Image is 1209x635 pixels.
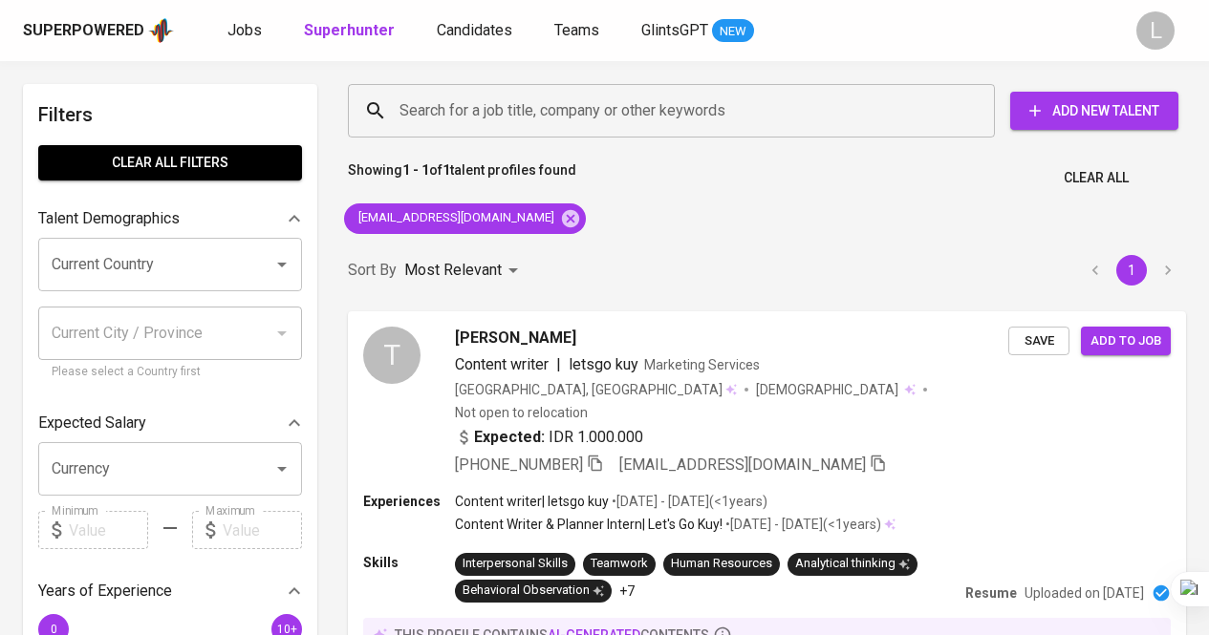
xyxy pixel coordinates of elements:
img: app logo [148,16,174,45]
p: Expected Salary [38,412,146,434]
button: Save [1008,327,1069,356]
p: Skills [363,553,455,572]
p: Experiences [363,492,455,511]
span: Clear All [1064,166,1129,190]
b: Expected: [474,426,545,449]
span: Candidates [437,21,512,39]
div: Interpersonal Skills [463,555,568,573]
span: Add New Talent [1025,99,1163,123]
button: Add to job [1081,327,1171,356]
p: • [DATE] - [DATE] ( <1 years ) [609,492,767,511]
div: Talent Demographics [38,200,302,238]
a: Superhunter [304,19,399,43]
p: Uploaded on [DATE] [1025,583,1144,603]
a: GlintsGPT NEW [641,19,754,43]
button: Add New Talent [1010,92,1178,130]
div: Behavioral Observation [463,582,604,600]
div: Superpowered [23,20,144,42]
input: Value [223,511,302,549]
div: Human Resources [671,555,772,573]
div: L [1136,11,1175,50]
span: letsgo kuy [569,355,638,373]
p: Showing of talent profiles found [348,160,576,196]
div: Teamwork [591,555,648,573]
p: Not open to relocation [455,403,588,422]
div: IDR 1.000.000 [455,426,643,449]
p: +7 [619,582,635,601]
div: Most Relevant [404,253,525,288]
a: Jobs [227,19,266,43]
nav: pagination navigation [1077,255,1186,286]
div: [EMAIL_ADDRESS][DOMAIN_NAME] [344,203,586,234]
button: page 1 [1116,255,1147,286]
button: Open [269,251,295,278]
b: 1 [443,162,450,178]
p: Most Relevant [404,259,502,282]
p: Content Writer & Planner Intern | Let's Go Kuy! [455,515,723,534]
span: Save [1018,330,1060,352]
button: Open [269,455,295,482]
span: Teams [554,21,599,39]
span: GlintsGPT [641,21,708,39]
input: Value [69,511,148,549]
span: Marketing Services [644,357,760,372]
div: Expected Salary [38,404,302,442]
a: Superpoweredapp logo [23,16,174,45]
p: Talent Demographics [38,207,180,230]
b: Superhunter [304,21,395,39]
div: T [363,327,421,384]
span: NEW [712,22,754,41]
span: [PERSON_NAME] [455,327,576,349]
span: | [556,353,561,376]
div: Analytical thinking [795,555,910,573]
span: [PHONE_NUMBER] [455,455,583,474]
div: Years of Experience [38,572,302,610]
span: Clear All filters [54,151,287,175]
span: [EMAIL_ADDRESS][DOMAIN_NAME] [619,455,866,474]
span: [EMAIL_ADDRESS][DOMAIN_NAME] [344,209,566,227]
a: Teams [554,19,603,43]
span: [DEMOGRAPHIC_DATA] [756,380,901,399]
button: Clear All filters [38,145,302,180]
b: 1 - 1 [402,162,429,178]
span: Jobs [227,21,262,39]
a: Candidates [437,19,516,43]
p: Years of Experience [38,580,172,603]
p: Sort By [348,259,397,282]
p: • [DATE] - [DATE] ( <1 years ) [723,515,881,534]
button: Clear All [1056,160,1136,196]
span: Content writer [455,355,549,373]
p: Content writer | letsgo kuy [455,492,609,511]
p: Please select a Country first [52,363,289,382]
span: Add to job [1090,330,1161,352]
p: Resume [965,583,1017,603]
h6: Filters [38,99,302,130]
div: [GEOGRAPHIC_DATA], [GEOGRAPHIC_DATA] [455,380,737,399]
